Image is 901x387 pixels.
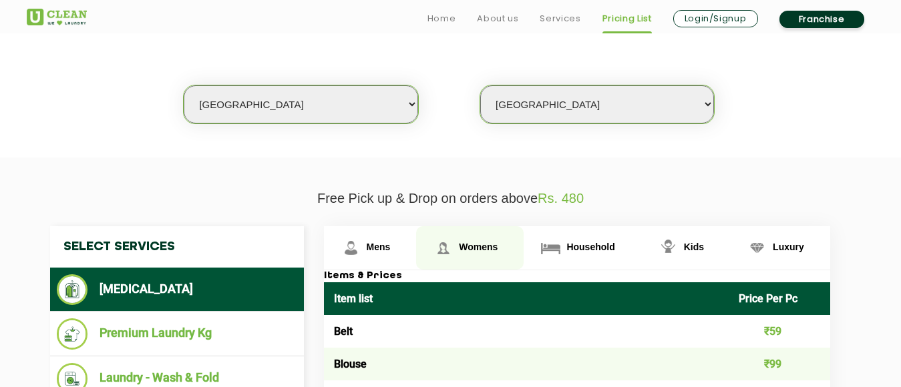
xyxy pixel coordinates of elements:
th: Price Per Pc [729,282,830,315]
a: Login/Signup [673,10,758,27]
li: [MEDICAL_DATA] [57,274,297,305]
a: Pricing List [602,11,652,27]
a: Franchise [779,11,864,28]
p: Free Pick up & Drop on orders above [27,191,875,206]
img: UClean Laundry and Dry Cleaning [27,9,87,25]
td: ₹99 [729,348,830,380]
img: Kids [657,236,680,260]
td: Blouse [324,348,729,380]
span: Luxury [773,242,804,252]
img: Luxury [745,236,769,260]
img: Household [539,236,562,260]
a: Services [540,11,580,27]
th: Item list [324,282,729,315]
a: About us [477,11,518,27]
a: Home [427,11,456,27]
td: ₹59 [729,315,830,348]
img: Dry Cleaning [57,274,88,305]
h3: Items & Prices [324,270,830,282]
span: Household [566,242,614,252]
img: Premium Laundry Kg [57,318,88,350]
span: Womens [459,242,498,252]
h4: Select Services [50,226,304,268]
span: Rs. 480 [538,191,584,206]
li: Premium Laundry Kg [57,318,297,350]
img: Mens [339,236,363,260]
span: Kids [684,242,704,252]
img: Womens [431,236,455,260]
span: Mens [367,242,391,252]
td: Belt [324,315,729,348]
